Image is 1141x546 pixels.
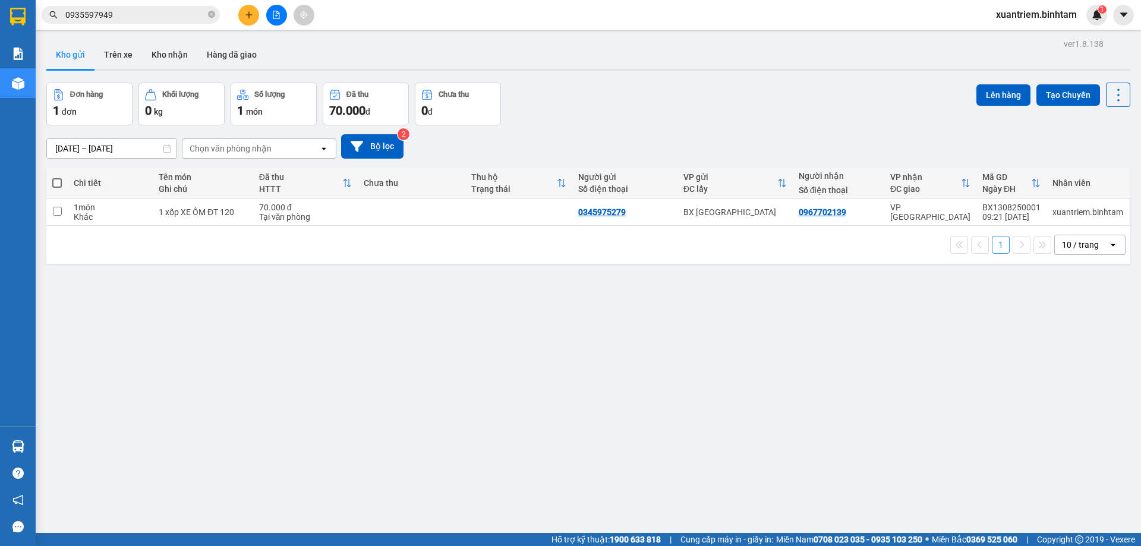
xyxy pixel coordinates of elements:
div: Chọn văn phòng nhận [190,143,272,154]
div: Khác [74,212,147,222]
button: aim [294,5,314,26]
div: BX1308250001 [982,203,1041,212]
svg: open [1108,240,1118,250]
th: Toggle SortBy [465,168,572,199]
div: xuantriem.binhtam [1052,207,1123,217]
span: caret-down [1118,10,1129,20]
th: Toggle SortBy [253,168,358,199]
span: 1 [237,103,244,118]
sup: 2 [398,128,409,140]
button: Trên xe [94,40,142,69]
button: Số lượng1món [231,83,317,125]
div: Người gửi [578,172,672,182]
button: Kho nhận [142,40,197,69]
span: notification [12,494,24,506]
div: VP [GEOGRAPHIC_DATA] [890,203,970,222]
div: 0345975279 [578,207,626,217]
span: file-add [272,11,280,19]
input: Tìm tên, số ĐT hoặc mã đơn [65,8,206,21]
sup: 1 [1098,5,1107,14]
div: Ghi chú [159,184,247,194]
div: ĐC lấy [683,184,777,194]
span: | [1026,533,1028,546]
div: Trạng thái [471,184,557,194]
div: Tại văn phòng [259,212,352,222]
img: icon-new-feature [1092,10,1102,20]
span: 70.000 [329,103,365,118]
th: Toggle SortBy [884,168,976,199]
button: Hàng đã giao [197,40,266,69]
input: Select a date range. [47,139,176,158]
span: 1 [53,103,59,118]
span: Miền Bắc [932,533,1017,546]
span: 0 [421,103,428,118]
button: Khối lượng0kg [138,83,225,125]
div: VP gửi [683,172,777,182]
span: aim [300,11,308,19]
span: plus [245,11,253,19]
button: Kho gửi [46,40,94,69]
div: Chi tiết [74,178,147,188]
span: Cung cấp máy in - giấy in: [680,533,773,546]
button: caret-down [1113,5,1134,26]
div: HTTT [259,184,343,194]
svg: open [319,144,329,153]
button: Tạo Chuyến [1036,84,1100,106]
th: Toggle SortBy [976,168,1047,199]
div: Số lượng [254,90,285,99]
img: solution-icon [12,48,24,60]
div: 1 xốp XE ÔM ĐT 120 [159,207,247,217]
span: đ [428,107,433,116]
button: 1 [992,236,1010,254]
div: Khối lượng [162,90,198,99]
span: Miền Nam [776,533,922,546]
div: Đã thu [259,172,343,182]
span: 1 [1100,5,1104,14]
div: Ngày ĐH [982,184,1031,194]
span: ⚪️ [925,537,929,542]
div: ĐC giao [890,184,961,194]
div: 0967702139 [799,207,846,217]
div: 10 / trang [1062,239,1099,251]
th: Toggle SortBy [677,168,793,199]
span: 0 [145,103,152,118]
span: | [670,533,672,546]
div: Mã GD [982,172,1031,182]
div: 09:21 [DATE] [982,212,1041,222]
button: plus [238,5,259,26]
span: close-circle [208,10,215,21]
div: Người nhận [799,171,878,181]
img: logo-vxr [10,8,26,26]
span: xuantriem.binhtam [986,7,1086,22]
div: Chưa thu [364,178,459,188]
div: BX [GEOGRAPHIC_DATA] [683,207,787,217]
span: đ [365,107,370,116]
span: kg [154,107,163,116]
span: đơn [62,107,77,116]
div: Thu hộ [471,172,557,182]
button: Chưa thu0đ [415,83,501,125]
button: file-add [266,5,287,26]
span: món [246,107,263,116]
button: Lên hàng [976,84,1030,106]
img: warehouse-icon [12,77,24,90]
div: Nhân viên [1052,178,1123,188]
div: ver 1.8.138 [1064,37,1104,51]
div: Chưa thu [439,90,469,99]
strong: 1900 633 818 [610,535,661,544]
span: search [49,11,58,19]
span: message [12,521,24,532]
span: question-circle [12,468,24,479]
div: Tên món [159,172,247,182]
strong: 0369 525 060 [966,535,1017,544]
div: 1 món [74,203,147,212]
div: Đơn hàng [70,90,103,99]
button: Đơn hàng1đơn [46,83,133,125]
button: Đã thu70.000đ [323,83,409,125]
span: copyright [1075,535,1083,544]
div: Số điện thoại [799,185,878,195]
button: Bộ lọc [341,134,404,159]
div: Đã thu [346,90,368,99]
div: Số điện thoại [578,184,672,194]
strong: 0708 023 035 - 0935 103 250 [814,535,922,544]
